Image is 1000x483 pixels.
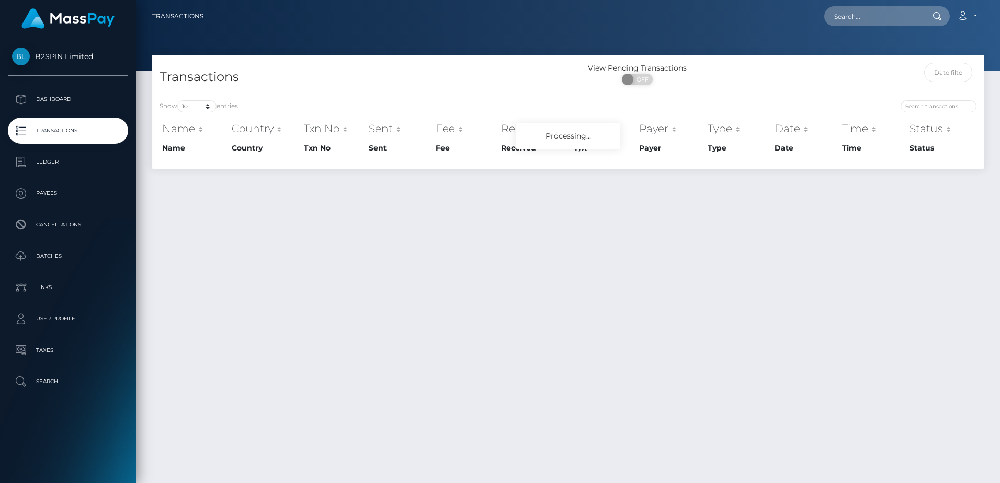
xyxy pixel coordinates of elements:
a: Links [8,274,128,301]
th: Sent [366,140,433,156]
p: Dashboard [12,91,124,107]
a: Search [8,369,128,395]
th: Payer [637,118,705,139]
img: MassPay Logo [21,8,115,29]
p: Transactions [12,123,124,139]
th: Date [772,140,839,156]
p: Search [12,374,124,389]
p: Ledger [12,154,124,170]
select: Showentries [177,100,217,112]
a: Ledger [8,149,128,175]
p: Cancellations [12,217,124,233]
img: B2SPIN Limited [12,48,30,65]
div: Processing... [516,123,620,149]
a: Transactions [8,118,128,144]
th: Status [907,140,976,156]
p: Links [12,280,124,295]
th: Time [839,118,907,139]
p: Batches [12,248,124,264]
p: User Profile [12,311,124,327]
a: Cancellations [8,212,128,238]
th: Payer [637,140,705,156]
label: Show entries [160,100,238,112]
a: Payees [8,180,128,206]
th: Name [160,140,229,156]
th: Name [160,118,229,139]
th: Type [705,118,772,139]
a: Transactions [152,5,203,27]
a: User Profile [8,306,128,332]
th: Fee [433,140,498,156]
th: Txn No [301,118,366,139]
th: Received [498,118,573,139]
th: Type [705,140,772,156]
th: Time [839,140,907,156]
th: Country [229,118,301,139]
span: OFF [628,74,654,85]
th: Fee [433,118,498,139]
th: Date [772,118,839,139]
div: View Pending Transactions [568,63,707,74]
span: B2SPIN Limited [8,52,128,61]
input: Search transactions [901,100,976,112]
p: Taxes [12,342,124,358]
h4: Transactions [160,68,560,86]
input: Search... [824,6,923,26]
th: F/X [572,118,637,139]
th: Country [229,140,301,156]
th: Received [498,140,573,156]
a: Taxes [8,337,128,363]
th: Txn No [301,140,366,156]
a: Dashboard [8,86,128,112]
th: Sent [366,118,433,139]
input: Date filter [924,63,972,82]
th: Status [907,118,976,139]
p: Payees [12,186,124,201]
a: Batches [8,243,128,269]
